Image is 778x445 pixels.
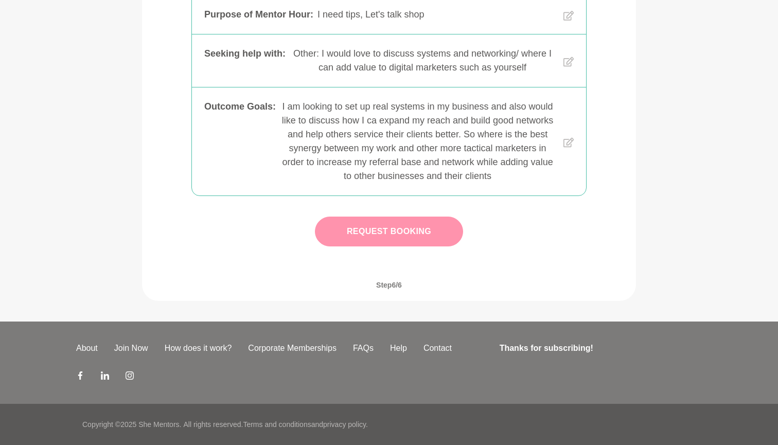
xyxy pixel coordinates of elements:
div: Purpose of Mentor Hour : [204,8,313,22]
div: I am looking to set up real systems in my business and also would like to discuss how I ca expand... [280,100,555,183]
div: I need tips, Let's talk shop [317,8,555,22]
a: About [68,342,106,354]
div: Other: I would love to discuss systems and networking/ where I can add value to digital marketers... [290,47,555,75]
a: Terms and conditions [243,420,311,429]
p: All rights reserved. and . [183,419,367,430]
h4: Thanks for subscribing! [500,342,696,354]
a: How does it work? [156,342,240,354]
a: Corporate Memberships [240,342,345,354]
a: Contact [415,342,460,354]
div: Seeking help with : [204,47,286,75]
p: Copyright © 2025 She Mentors . [82,419,181,430]
a: privacy policy [323,420,366,429]
a: Help [382,342,415,354]
a: Instagram [126,371,134,383]
a: LinkedIn [101,371,109,383]
a: Facebook [76,371,84,383]
span: Step 6 / 6 [364,269,414,301]
div: Outcome Goals : [204,100,276,183]
a: Join Now [106,342,156,354]
a: FAQs [345,342,382,354]
button: Request Booking [315,217,463,246]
